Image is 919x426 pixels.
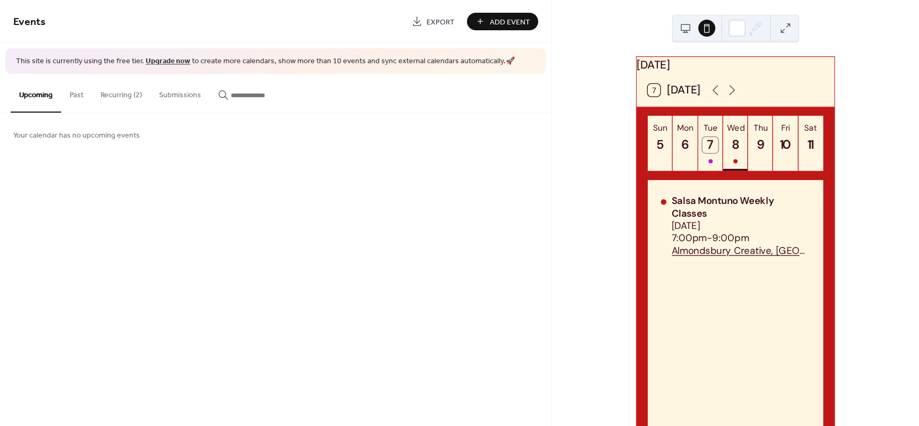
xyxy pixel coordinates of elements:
[404,13,463,30] a: Export
[467,13,538,30] button: Add Event
[61,74,92,112] button: Past
[427,16,455,28] span: Export
[653,137,668,152] div: 5
[151,74,210,112] button: Submissions
[13,12,46,32] span: Events
[13,130,140,141] span: Your calendar has no upcoming events
[11,74,61,113] button: Upcoming
[728,137,743,152] div: 8
[648,116,673,171] button: Sun5
[723,116,748,171] button: Wed8
[803,123,820,134] div: Sat
[146,54,190,69] a: Upgrade now
[798,116,823,171] button: Sat11
[637,57,834,73] div: [DATE]
[490,16,530,28] span: Add Event
[92,74,151,112] button: Recurring (2)
[748,116,773,171] button: Thu9
[672,232,707,244] span: 7:00pm
[773,116,798,171] button: Fri10
[778,137,793,152] div: 10
[777,123,794,134] div: Fri
[652,123,669,134] div: Sun
[702,123,719,134] div: Tue
[803,137,818,152] div: 11
[677,123,694,134] div: Mon
[753,137,768,152] div: 9
[672,244,811,257] a: Almondsbury Creative, [GEOGRAPHIC_DATA], [GEOGRAPHIC_DATA], [GEOGRAPHIC_DATA]
[727,123,744,134] div: Wed
[16,56,515,67] span: This site is currently using the free tier. to create more calendars, show more than 10 events an...
[703,137,718,152] div: 7
[712,232,749,244] span: 9:00pm
[673,116,698,171] button: Mon6
[678,137,693,152] div: 6
[707,232,712,244] span: -
[672,194,811,219] div: Salsa Montuno Weekly Classes
[643,81,705,100] button: 7[DATE]
[698,116,723,171] button: Tue7
[672,219,811,232] div: [DATE]
[752,123,769,134] div: Thu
